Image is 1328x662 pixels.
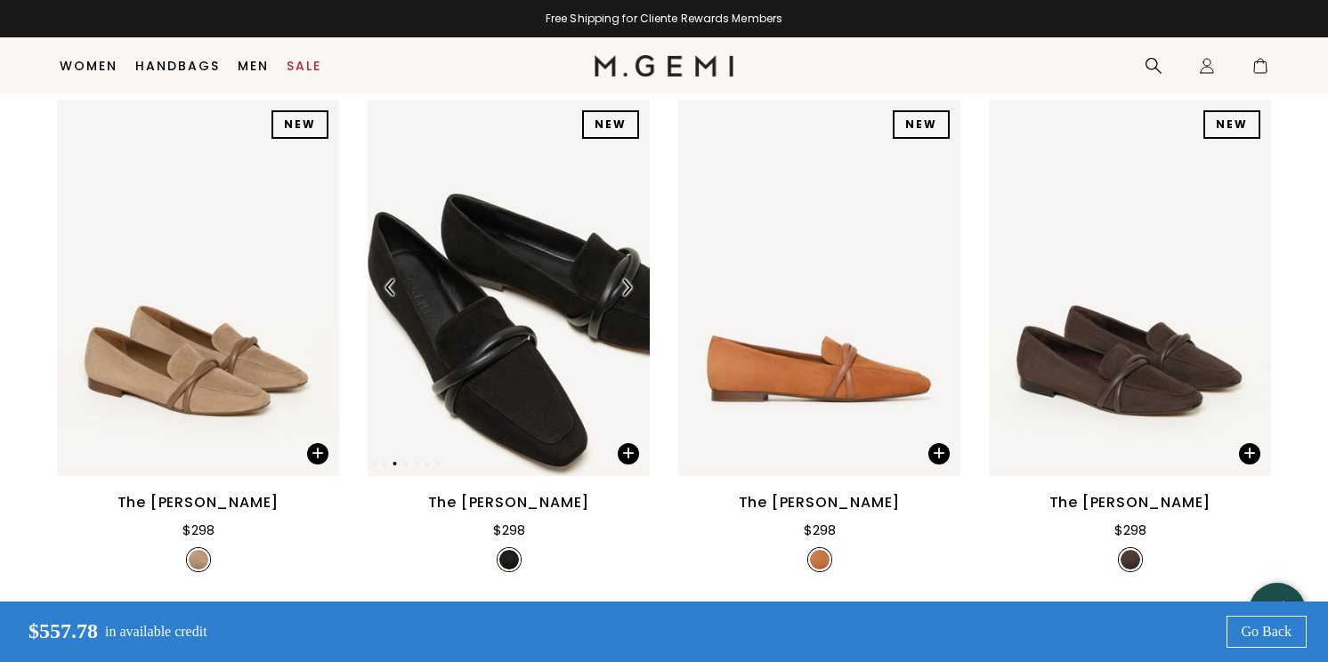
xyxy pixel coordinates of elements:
[60,59,117,73] a: Women
[1049,492,1211,513] div: The [PERSON_NAME]
[238,59,269,73] a: Men
[189,550,208,569] img: v_7396490182715_SWATCH_50x.jpg
[368,100,650,476] img: The Brenda
[14,619,98,644] p: $557.78
[1203,110,1260,139] div: NEW
[287,59,321,73] a: Sale
[271,110,328,139] div: NEW
[804,520,836,541] div: $298
[383,279,399,295] img: Previous Arrow
[678,100,960,578] a: The [PERSON_NAME]$298
[1121,550,1140,569] img: v_7396490117179_SWATCH_50x.jpg
[989,100,1271,476] img: The Brenda
[105,624,207,640] p: in available credit
[810,550,830,569] img: v_7396490149947_SWATCH_50x.jpg
[893,110,950,139] div: NEW
[1227,616,1307,648] a: Go Back
[57,100,339,578] a: The [PERSON_NAME]$298
[1249,600,1306,622] div: Let's Chat
[739,492,901,513] div: The [PERSON_NAME]
[182,520,215,541] div: $298
[135,59,220,73] a: Handbags
[493,520,525,541] div: $298
[582,110,639,139] div: NEW
[57,100,339,476] img: The Brenda
[595,55,734,77] img: M.Gemi
[1114,520,1146,541] div: $298
[678,100,960,476] img: The Brenda
[499,550,519,569] img: v_7396490084411_SWATCH_50x.jpg
[428,492,590,513] div: The [PERSON_NAME]
[619,279,635,295] img: Next Arrow
[368,100,650,578] a: Previous ArrowNext ArrowThe [PERSON_NAME]$298
[989,100,1271,578] a: The [PERSON_NAME]$298
[117,492,279,513] div: The [PERSON_NAME]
